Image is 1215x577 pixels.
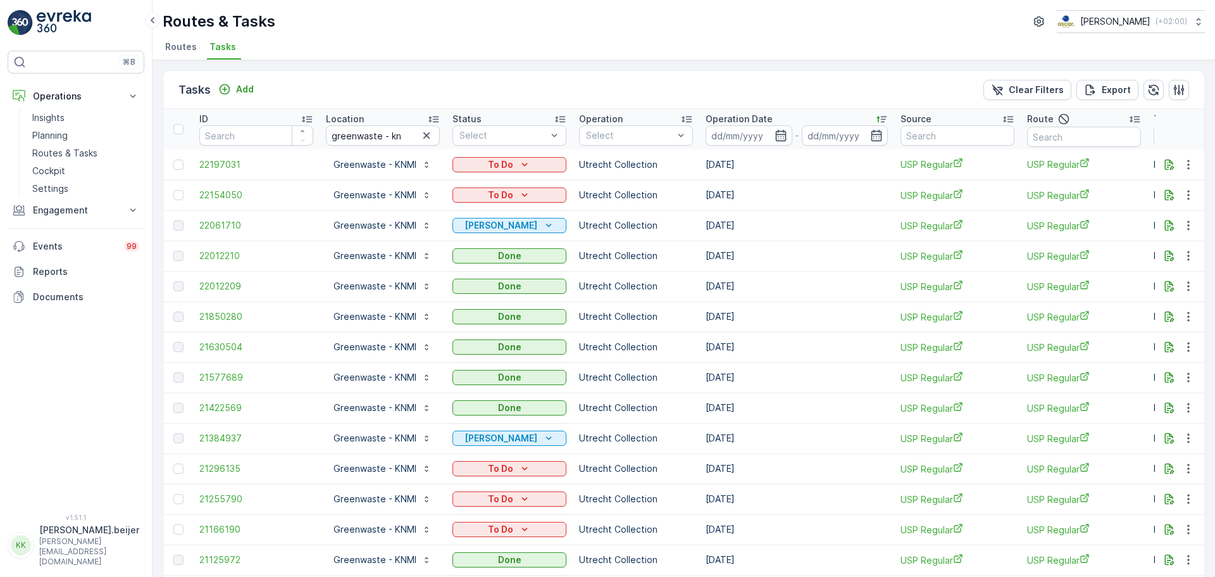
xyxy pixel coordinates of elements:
[33,291,139,303] p: Documents
[123,57,135,67] p: ⌘B
[1027,189,1141,202] a: USP Regular
[900,250,1014,263] a: USP Regular
[579,402,693,414] p: Utrecht Collection
[32,182,68,195] p: Settings
[1027,310,1141,324] a: USP Regular
[8,284,144,310] a: Documents
[326,125,440,146] input: Search
[326,215,439,236] button: Greenwaste - KNMI
[699,241,894,271] td: [DATE]
[27,162,144,180] a: Cockpit
[209,41,236,53] span: Tasks
[452,187,566,203] button: To Do
[452,339,566,355] button: Done
[1027,341,1141,354] span: USP Regular
[699,362,894,393] td: [DATE]
[488,493,513,505] p: To Do
[579,189,693,201] p: Utrecht Collection
[900,523,1014,536] a: USP Regular
[579,462,693,475] p: Utrecht Collection
[452,431,566,446] button: Geen Afval
[173,160,184,170] div: Toggle Row Selected
[326,155,439,175] button: Greenwaste - KNMI
[326,276,439,296] button: Greenwaste - KNMI
[488,158,513,171] p: To Do
[326,459,439,479] button: Greenwaste - KNMI
[900,371,1014,384] a: USP Regular
[333,280,416,293] p: Greenwaste - KNMI
[1027,371,1141,384] a: USP Regular
[37,10,91,35] img: logo_light-DOdMpM7g.png
[1027,158,1141,171] span: USP Regular
[333,432,416,445] p: Greenwaste - KNMI
[579,113,623,125] p: Operation
[33,90,119,103] p: Operations
[27,144,144,162] a: Routes & Tasks
[173,342,184,352] div: Toggle Row Selected
[326,398,439,418] button: Greenwaste - KNMI
[173,220,184,231] div: Toggle Row Selected
[326,307,439,327] button: Greenwaste - KNMI
[900,219,1014,232] span: USP Regular
[326,185,439,205] button: Greenwaste - KNMI
[199,462,313,475] a: 21296135
[333,371,416,384] p: Greenwaste - KNMI
[173,464,184,474] div: Toggle Row Selected
[579,432,693,445] p: Utrecht Collection
[199,554,313,566] span: 21125972
[199,371,313,384] a: 21577689
[199,280,313,293] a: 22012209
[699,271,894,301] td: [DATE]
[900,554,1014,567] span: USP Regular
[900,341,1014,354] a: USP Regular
[333,310,416,323] p: Greenwaste - KNMI
[127,241,137,251] p: 99
[452,370,566,385] button: Done
[1027,462,1141,476] a: USP Regular
[199,523,313,536] a: 21166190
[236,83,254,96] p: Add
[579,158,693,171] p: Utrecht Collection
[900,493,1014,506] span: USP Regular
[699,149,894,180] td: [DATE]
[32,165,65,177] p: Cockpit
[1027,127,1141,147] input: Search
[1027,523,1141,536] a: USP Regular
[1027,432,1141,445] a: USP Regular
[900,462,1014,476] a: USP Regular
[8,84,144,109] button: Operations
[802,125,888,146] input: dd/mm/yyyy
[1009,84,1064,96] p: Clear Filters
[1027,493,1141,506] span: USP Regular
[586,129,673,142] p: Select
[488,189,513,201] p: To Do
[199,432,313,445] span: 21384937
[699,453,894,484] td: [DATE]
[464,219,537,232] p: [PERSON_NAME]
[173,524,184,535] div: Toggle Row Selected
[1027,113,1054,125] p: Route
[983,80,1071,100] button: Clear Filters
[1156,16,1187,27] p: ( +02:00 )
[326,428,439,448] button: Greenwaste - KNMI
[326,489,439,509] button: Greenwaste - KNMI
[1027,554,1141,567] span: USP Regular
[8,234,144,259] a: Events99
[199,310,313,323] span: 21850280
[33,204,119,217] p: Engagement
[579,250,693,262] p: Utrecht Collection
[8,514,144,521] span: v 1.51.1
[1102,84,1131,96] p: Export
[464,432,537,445] p: [PERSON_NAME]
[199,113,208,125] p: ID
[27,109,144,127] a: Insights
[579,310,693,323] p: Utrecht Collection
[11,535,31,555] div: KK
[900,158,1014,171] a: USP Regular
[900,280,1014,293] a: USP Regular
